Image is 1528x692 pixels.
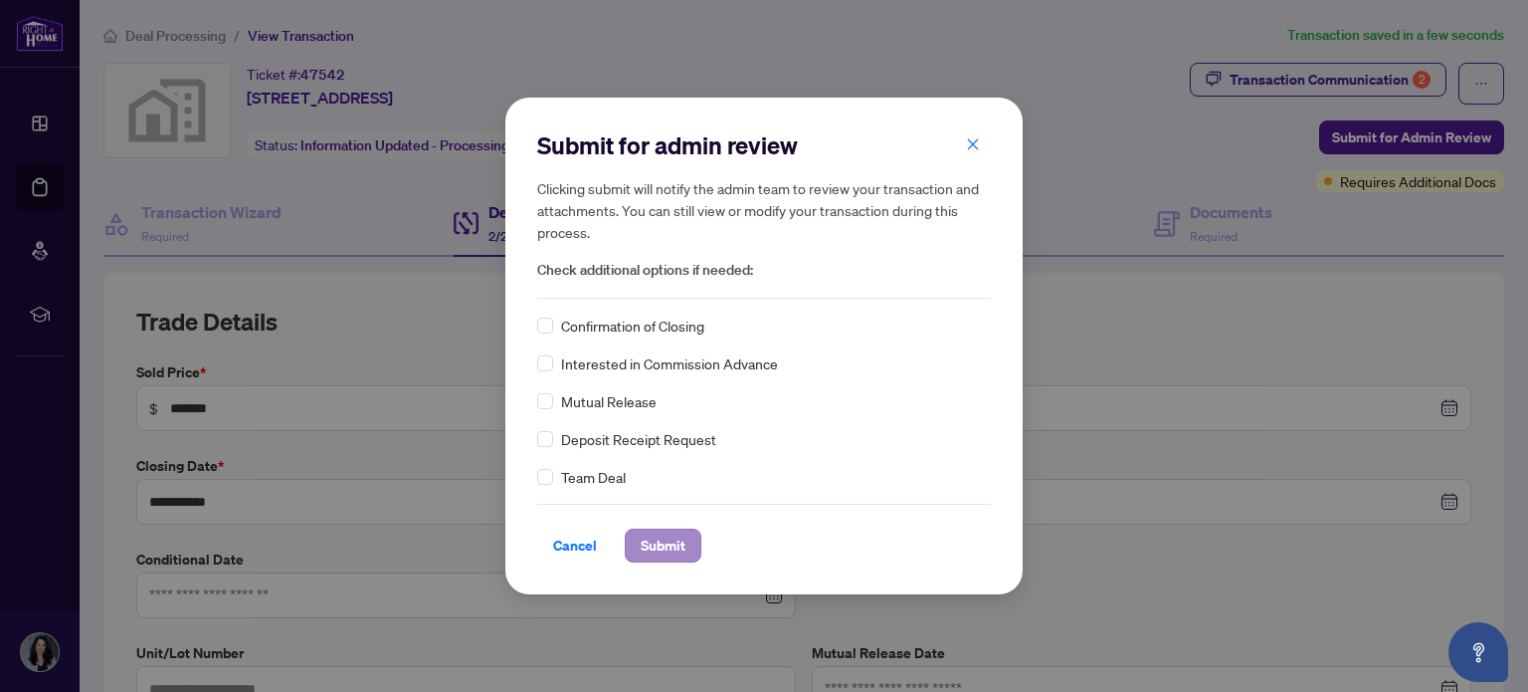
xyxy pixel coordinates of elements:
span: Deposit Receipt Request [561,428,716,450]
span: Confirmation of Closing [561,315,704,337]
button: Open asap [1448,622,1508,682]
span: Interested in Commission Advance [561,352,778,374]
h2: Submit for admin review [537,129,991,161]
span: Check additional options if needed: [537,259,991,282]
span: Cancel [553,530,597,562]
h5: Clicking submit will notify the admin team to review your transaction and attachments. You can st... [537,177,991,243]
span: Team Deal [561,466,626,488]
span: Submit [641,530,685,562]
button: Cancel [537,529,613,563]
span: Mutual Release [561,390,657,412]
button: Submit [625,529,701,563]
span: close [966,137,980,151]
